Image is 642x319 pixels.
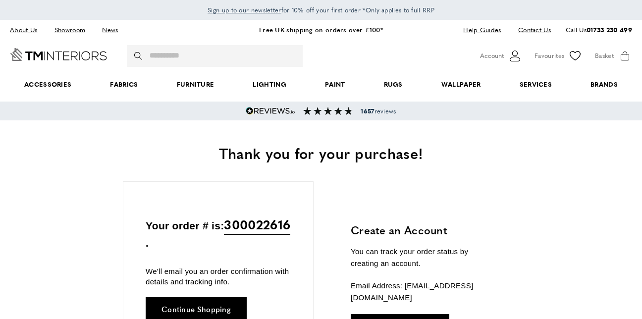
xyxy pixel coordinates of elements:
[5,69,91,100] span: Accessories
[566,25,632,35] p: Call Us
[10,48,107,61] a: Go to Home page
[208,5,434,14] span: for 10% off your first order *Only applies to full RRP
[208,5,281,14] span: Sign up to our newsletter
[480,49,522,63] button: Customer Account
[303,107,353,115] img: Reviews section
[224,214,290,235] span: 300022616
[91,69,157,100] a: Fabrics
[47,23,93,37] a: Showroom
[208,5,281,15] a: Sign up to our newsletter
[351,246,497,269] p: You can track your order status by creating an account.
[351,222,497,238] h3: Create an Account
[146,266,291,287] p: We'll email you an order confirmation with details and tracking info.
[535,51,564,61] span: Favourites
[422,69,500,100] a: Wallpaper
[480,51,504,61] span: Account
[500,69,572,100] a: Services
[511,23,551,37] a: Contact Us
[246,107,295,115] img: Reviews.io 5 stars
[535,49,583,63] a: Favourites
[587,25,632,34] a: 01733 230 499
[10,23,45,37] a: About Us
[351,280,497,304] p: Email Address: [EMAIL_ADDRESS][DOMAIN_NAME]
[219,142,423,163] span: Thank you for your purchase!
[365,69,422,100] a: Rugs
[146,214,291,252] p: Your order # is: .
[233,69,306,100] a: Lighting
[158,69,234,100] a: Furniture
[95,23,125,37] a: News
[456,23,508,37] a: Help Guides
[361,106,374,115] strong: 1657
[306,69,365,100] a: Paint
[259,25,383,34] a: Free UK shipping on orders over £100*
[161,305,231,313] span: Continue Shopping
[134,45,144,67] button: Search
[361,107,396,115] span: reviews
[571,69,637,100] a: Brands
